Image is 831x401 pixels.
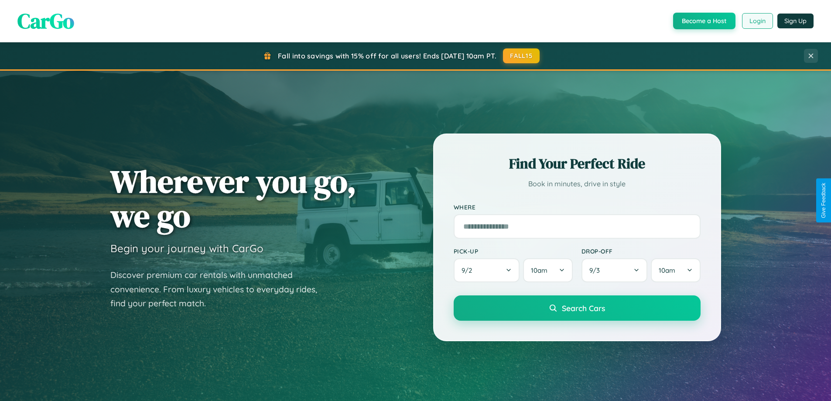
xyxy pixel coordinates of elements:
[659,266,675,274] span: 10am
[454,178,701,190] p: Book in minutes, drive in style
[17,7,74,35] span: CarGo
[581,247,701,255] label: Drop-off
[531,266,547,274] span: 10am
[454,154,701,173] h2: Find Your Perfect Ride
[589,266,604,274] span: 9 / 3
[454,258,520,282] button: 9/2
[777,14,814,28] button: Sign Up
[454,203,701,211] label: Where
[742,13,773,29] button: Login
[462,266,476,274] span: 9 / 2
[581,258,648,282] button: 9/3
[562,303,605,313] span: Search Cars
[821,183,827,218] div: Give Feedback
[673,13,735,29] button: Become a Host
[523,258,572,282] button: 10am
[110,242,263,255] h3: Begin your journey with CarGo
[110,268,328,311] p: Discover premium car rentals with unmatched convenience. From luxury vehicles to everyday rides, ...
[454,295,701,321] button: Search Cars
[503,48,540,63] button: FALL15
[651,258,700,282] button: 10am
[278,51,496,60] span: Fall into savings with 15% off for all users! Ends [DATE] 10am PT.
[454,247,573,255] label: Pick-up
[110,164,356,233] h1: Wherever you go, we go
